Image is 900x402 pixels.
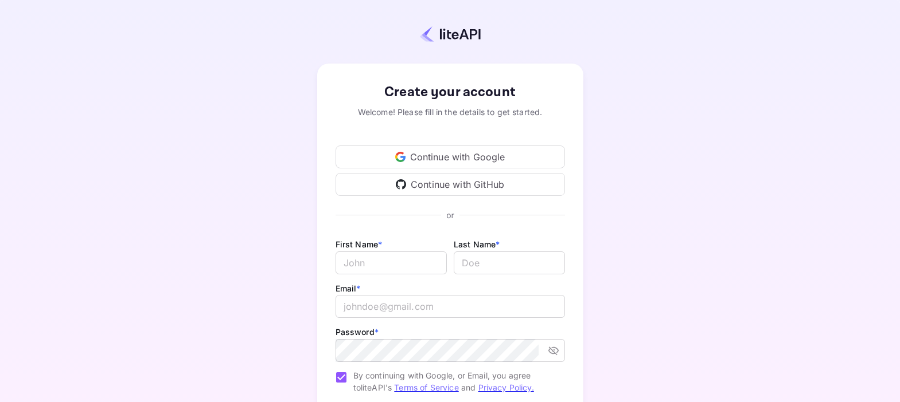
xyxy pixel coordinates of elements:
a: Privacy Policy. [478,383,534,392]
a: Terms of Service [394,383,458,392]
img: liteapi [420,26,481,42]
label: First Name [336,239,383,249]
div: Continue with GitHub [336,173,565,196]
div: Welcome! Please fill in the details to get started. [336,106,565,118]
span: By continuing with Google, or Email, you agree to liteAPI's and [353,369,556,393]
button: toggle password visibility [543,340,564,361]
label: Last Name [454,239,500,249]
div: Continue with Google [336,145,565,168]
label: Email [336,283,361,293]
input: John [336,251,447,274]
input: Doe [454,251,565,274]
div: Create your account [336,82,565,103]
label: Password [336,327,379,337]
input: johndoe@gmail.com [336,295,565,318]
